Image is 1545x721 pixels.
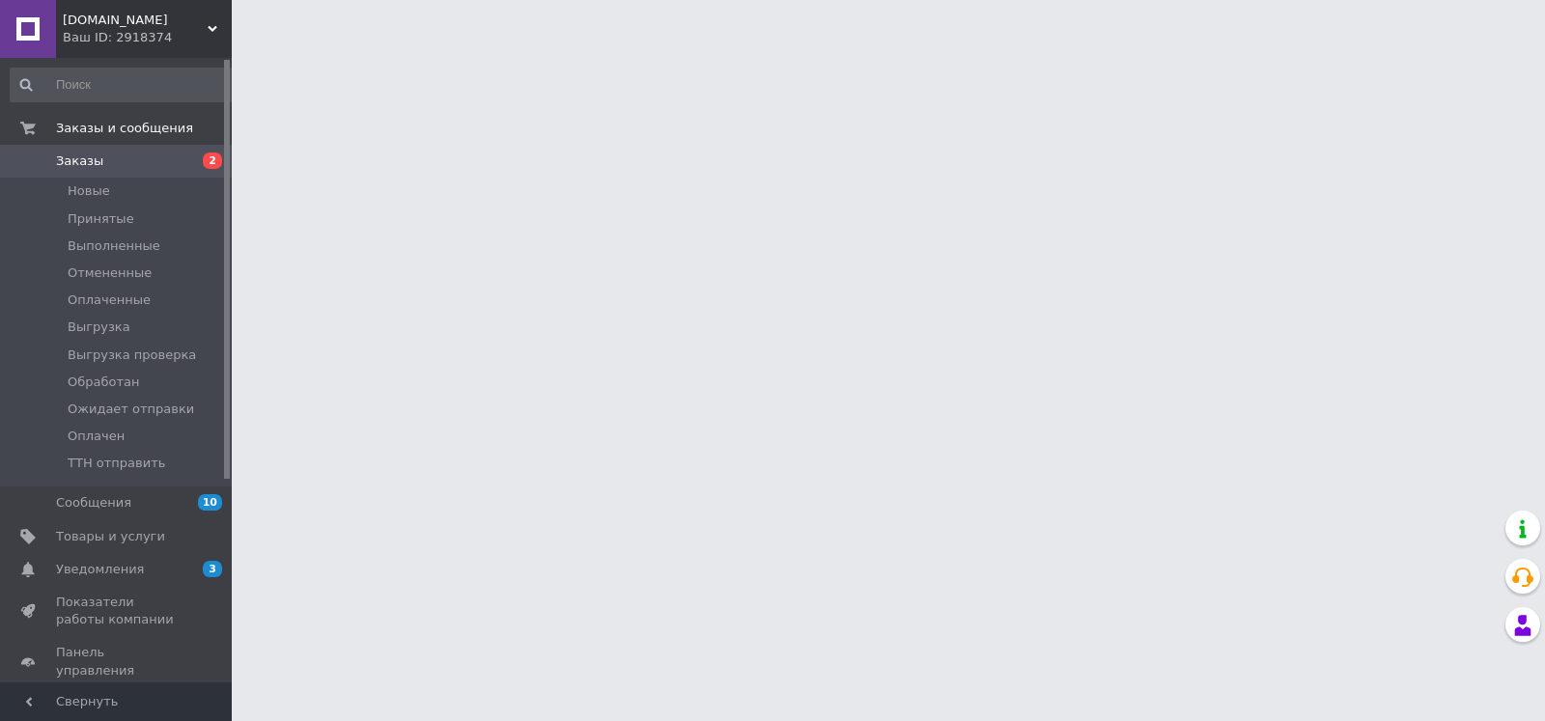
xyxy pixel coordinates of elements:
span: Выгрузка проверка [68,347,196,364]
span: Заказы и сообщения [56,120,193,137]
span: 3 [203,561,222,577]
span: Заказы [56,153,103,170]
input: Поиск [10,68,239,102]
span: 10 [198,494,222,511]
span: ТТН отправить [68,455,165,472]
span: Выполненные [68,237,160,255]
span: Оплаченные [68,291,151,309]
span: Панель управления [56,644,179,679]
span: Сообщения [56,494,131,512]
span: Уведомления [56,561,144,578]
div: Ваш ID: 2918374 [63,29,232,46]
span: OPTCOSMETIKA.COM [63,12,208,29]
span: Принятые [68,210,134,228]
span: Обработан [68,374,139,391]
span: Отмененные [68,264,152,282]
span: Показатели работы компании [56,594,179,628]
span: Ожидает отправки [68,401,194,418]
span: Товары и услуги [56,528,165,545]
span: Новые [68,182,110,200]
span: Выгрузка [68,319,130,336]
span: 2 [203,153,222,169]
span: Оплачен [68,428,125,445]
